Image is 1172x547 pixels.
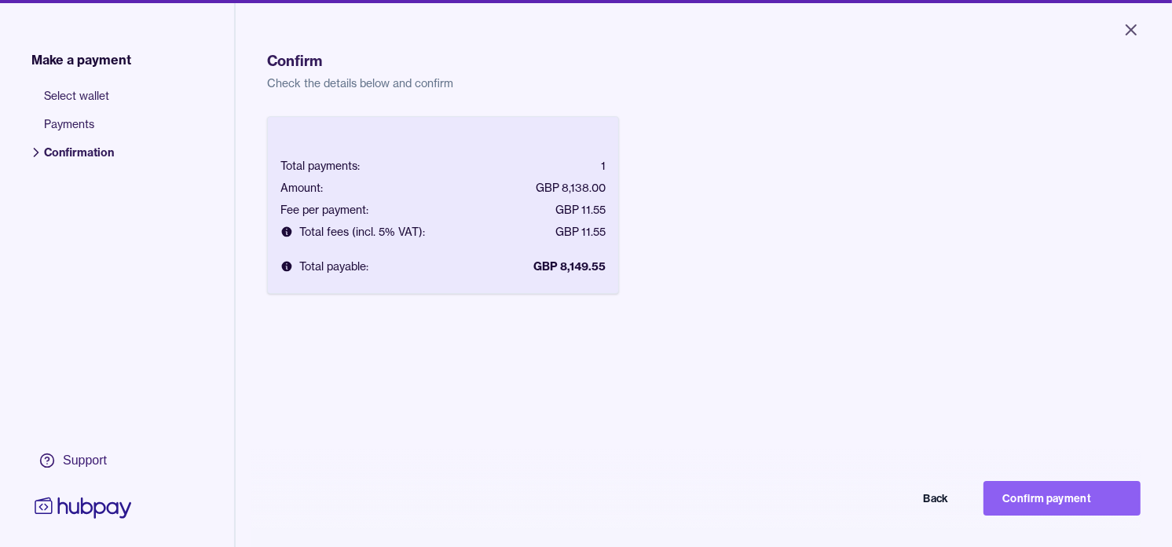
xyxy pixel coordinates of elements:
[31,444,135,477] a: Support
[280,259,368,274] div: Total payable:
[44,116,114,145] span: Payments
[280,158,360,174] div: Total payments:
[555,224,606,240] div: GBP 11.55
[280,202,368,218] div: Fee per payment:
[601,158,606,174] div: 1
[31,50,131,69] span: Make a payment
[44,88,114,116] span: Select wallet
[63,452,107,469] div: Support
[983,481,1141,516] button: Confirm payment
[280,224,425,240] div: Total fees (incl. 5% VAT):
[533,259,606,274] div: GBP 8,149.55
[44,145,114,173] span: Confirmation
[811,481,968,516] button: Back
[1103,13,1159,47] button: Close
[267,75,1141,91] p: Check the details below and confirm
[280,180,323,196] div: Amount:
[267,50,1141,72] h1: Confirm
[536,180,606,196] div: GBP 8,138.00
[555,202,606,218] div: GBP 11.55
